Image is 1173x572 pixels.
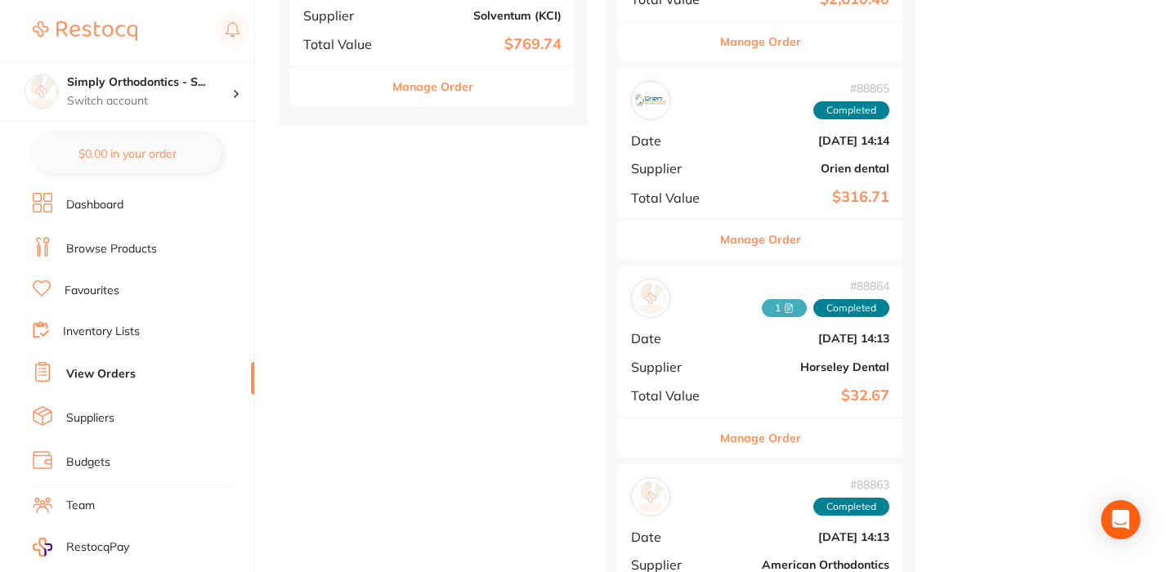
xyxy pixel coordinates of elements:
[33,538,129,556] a: RestocqPay
[65,283,119,299] a: Favourites
[303,8,385,23] span: Supplier
[726,162,889,175] b: Orien dental
[63,324,140,340] a: Inventory Lists
[398,36,562,53] b: $769.74
[720,418,801,458] button: Manage Order
[631,133,713,148] span: Date
[726,134,889,147] b: [DATE] 14:14
[33,134,222,173] button: $0.00 in your order
[33,21,137,41] img: Restocq Logo
[66,410,114,427] a: Suppliers
[67,93,232,109] p: Switch account
[392,67,473,106] button: Manage Order
[631,360,713,374] span: Supplier
[726,387,889,404] b: $32.67
[25,75,58,108] img: Simply Orthodontics - Sunbury
[631,388,713,403] span: Total Value
[726,530,889,543] b: [DATE] 14:13
[726,332,889,345] b: [DATE] 14:13
[635,283,666,314] img: Horseley Dental
[635,85,666,116] img: Orien dental
[720,220,801,259] button: Manage Order
[66,366,136,382] a: View Orders
[66,498,95,514] a: Team
[813,478,889,491] span: # 88863
[303,37,385,51] span: Total Value
[813,101,889,119] span: Completed
[33,538,52,556] img: RestocqPay
[813,299,889,317] span: Completed
[813,82,889,95] span: # 88865
[762,299,807,317] span: Received
[398,9,562,22] b: Solventum (KCI)
[762,279,889,293] span: # 88864
[66,241,157,257] a: Browse Products
[66,454,110,471] a: Budgets
[720,22,801,61] button: Manage Order
[67,74,232,91] h4: Simply Orthodontics - Sunbury
[66,539,129,556] span: RestocqPay
[631,190,713,205] span: Total Value
[726,189,889,206] b: $316.71
[66,197,123,213] a: Dashboard
[635,481,666,512] img: American Orthodontics
[33,12,137,50] a: Restocq Logo
[726,360,889,373] b: Horseley Dental
[631,557,713,572] span: Supplier
[631,161,713,176] span: Supplier
[726,558,889,571] b: American Orthodontics
[631,530,713,544] span: Date
[1101,500,1140,539] div: Open Intercom Messenger
[631,331,713,346] span: Date
[813,498,889,516] span: Completed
